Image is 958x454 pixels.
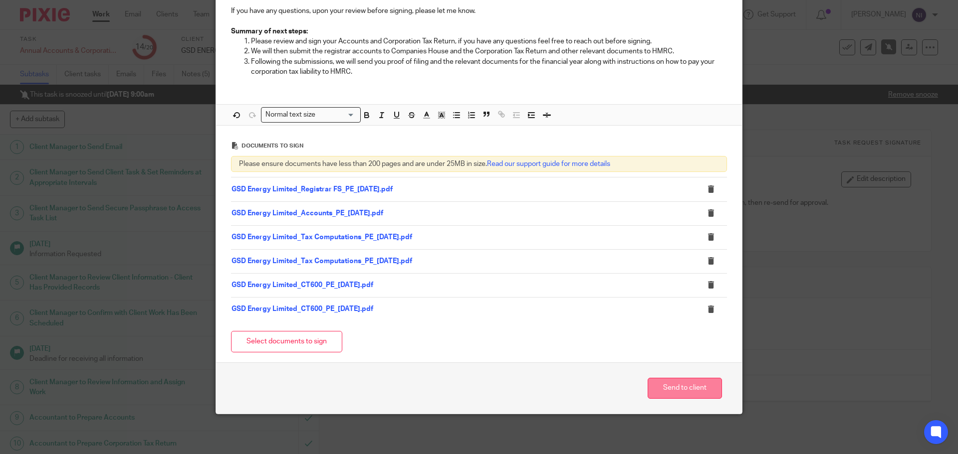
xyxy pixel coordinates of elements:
a: GSD Energy Limited_Registrar FS_PE_[DATE].pdf [232,186,393,193]
a: Read our support guide for more details [487,160,610,167]
button: Select documents to sign [231,331,342,352]
div: Please ensure documents have less than 200 pages and are under 25MB in size. [231,156,727,172]
a: GSD Energy Limited_Tax Computations_PE_[DATE].pdf [232,258,412,265]
button: Send to client [648,378,722,399]
div: Search for option [261,107,361,123]
a: GSD Energy Limited_Tax Computations_PE_[DATE].pdf [232,234,412,241]
a: GSD Energy Limited_Accounts_PE_[DATE].pdf [232,210,383,217]
input: Search for option [319,110,355,120]
a: GSD Energy Limited_CT600_PE_[DATE].pdf [232,305,373,312]
span: Documents to sign [241,143,303,149]
a: GSD Energy Limited_CT600_PE_[DATE].pdf [232,282,373,289]
span: Normal text size [263,110,318,120]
